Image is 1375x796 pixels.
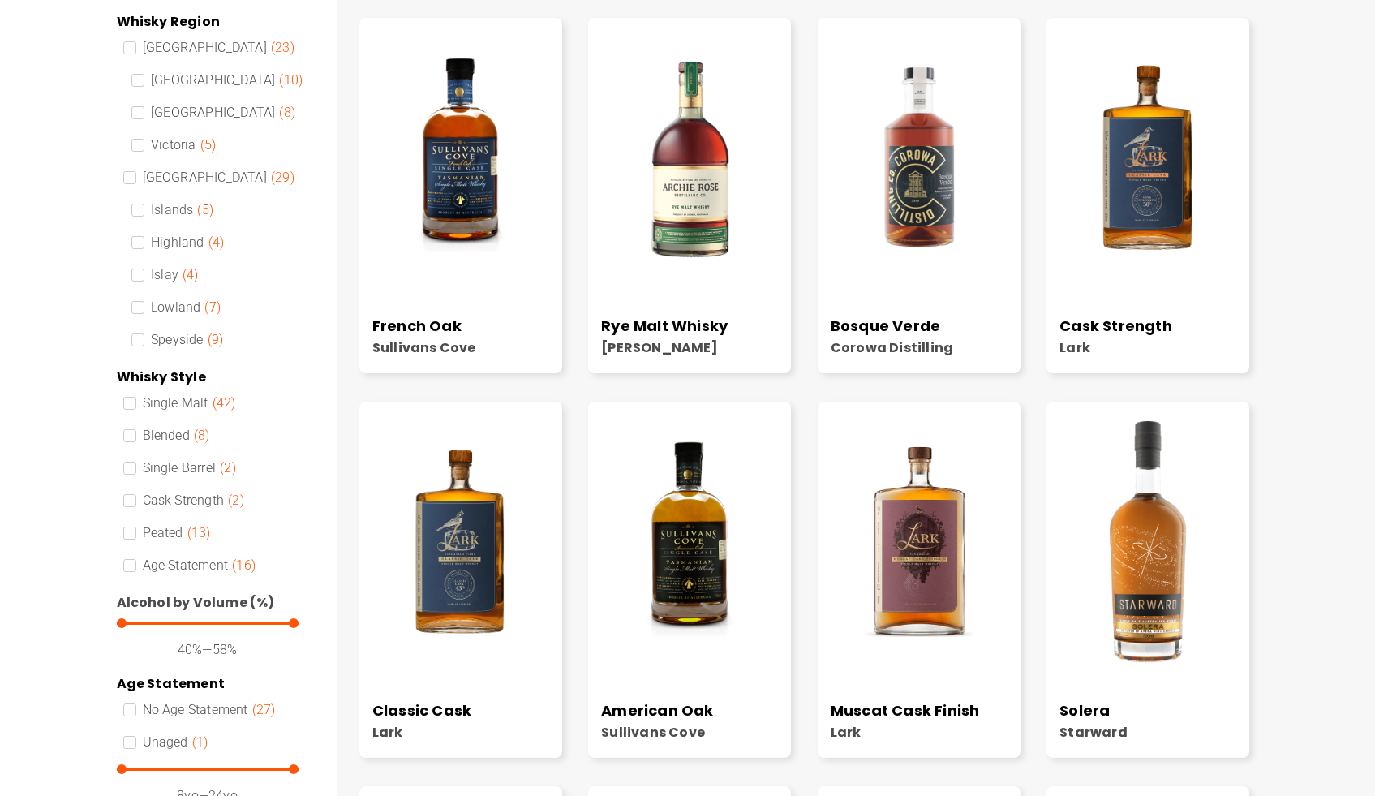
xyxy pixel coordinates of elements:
[143,492,225,510] span: Cask Strength
[192,734,196,750] span: (
[212,137,216,153] span: )
[117,10,324,34] div: Whisky Region
[209,299,217,315] span: 7
[187,267,194,282] span: 4
[117,672,324,696] div: Age Statement
[151,299,200,316] span: Lowland
[372,338,476,357] a: Sullivans Cove
[818,415,1021,669] img: Lark - Muscat Cask - Bottle
[271,40,275,55] span: (
[202,202,209,217] span: 5
[143,427,190,445] span: Blended
[601,316,728,336] a: Rye Malt Whisky
[1046,31,1249,285] img: Lark - Cask Strength - Bottle
[227,642,237,657] span: %
[372,700,471,721] a: Classic Cask
[588,31,791,285] img: Archie Rose - Rye Malt Whisky - Bottle
[200,137,204,153] span: (
[256,702,271,717] span: 27
[232,493,239,508] span: 2
[192,642,202,657] span: %
[220,460,224,475] span: (
[284,105,291,120] span: 8
[194,428,198,443] span: (
[601,700,713,721] a: American Oak
[1059,338,1090,357] a: Lark
[228,493,232,508] span: (
[151,201,193,219] span: Islands
[299,72,303,88] span: )
[183,267,187,282] span: (
[191,525,206,540] span: 13
[271,170,275,185] span: (
[588,415,791,669] img: Sullivans Cove - American Oak - Bottle
[224,460,231,475] span: 2
[213,234,220,250] span: 4
[143,557,229,574] span: Age Statement
[291,105,295,120] span: )
[290,40,294,55] span: )
[143,39,267,57] span: [GEOGRAPHIC_DATA]
[198,428,205,443] span: 8
[372,316,462,336] a: French Oak
[1059,316,1172,336] a: Cask Strength
[205,428,209,443] span: )
[143,734,188,751] span: Unaged
[204,734,208,750] span: )
[359,31,562,285] img: Sullivans Cove - French Oak - Bottle
[271,702,275,717] span: )
[219,332,223,347] span: )
[117,365,324,389] div: Whisky Style
[187,525,191,540] span: (
[831,723,862,742] a: Lark
[1046,415,1249,669] img: Starward - Solera - Bottle
[372,723,403,742] a: Lark
[831,700,980,721] a: Muscat Cask Finish
[1059,723,1128,742] a: Starward
[275,40,290,55] span: 23
[117,591,299,622] div: Alcohol by Volume (%)
[204,137,212,153] span: 5
[151,266,178,284] span: Islay
[290,170,294,185] span: )
[151,136,196,154] span: Victoria
[232,460,236,475] span: )
[217,395,231,411] span: 42
[196,734,204,750] span: 1
[1059,700,1110,721] a: Solera
[279,105,283,120] span: (
[831,338,953,357] a: Corowa Distilling
[117,641,299,659] div: —
[208,332,212,347] span: (
[143,701,248,719] span: No Age Statement
[151,71,275,89] span: [GEOGRAPHIC_DATA]
[279,72,283,88] span: (
[143,394,208,412] span: Single Malt
[231,395,235,411] span: )
[194,267,198,282] span: )
[601,723,705,742] a: Sullivans Cove
[178,642,192,657] span: 40
[236,557,251,573] span: 16
[359,415,562,669] img: Lark - Classic Cask - Bottle
[251,557,256,573] span: )
[151,331,204,349] span: Speyside
[284,72,299,88] span: 10
[204,299,208,315] span: (
[220,234,224,250] span: )
[240,493,244,508] span: )
[151,104,275,122] span: [GEOGRAPHIC_DATA]
[143,169,267,187] span: [GEOGRAPHIC_DATA]
[601,338,718,357] a: [PERSON_NAME]
[275,170,290,185] span: 29
[831,316,940,336] a: Bosque Verde
[213,395,217,411] span: (
[818,31,1021,285] img: Cowra Distillery - Bosque Verde - Bottle
[252,702,256,717] span: (
[209,202,213,217] span: )
[208,234,213,250] span: (
[213,642,227,657] span: 58
[151,234,204,252] span: Highland
[143,524,183,542] span: Peated
[217,299,221,315] span: )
